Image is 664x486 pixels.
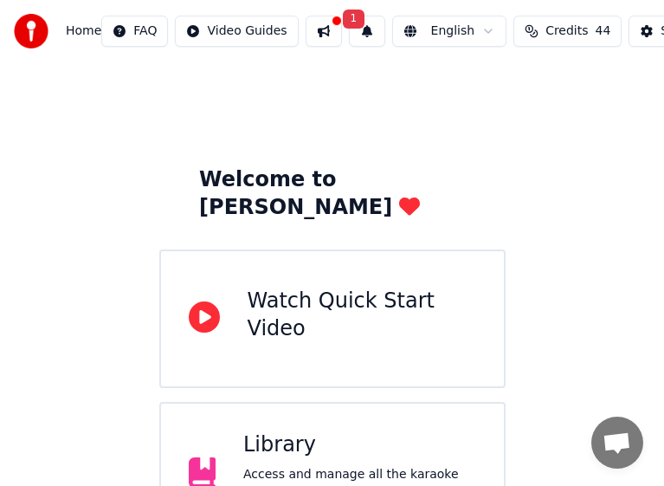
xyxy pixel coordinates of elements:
[596,23,611,40] span: 44
[199,166,465,222] div: Welcome to [PERSON_NAME]
[66,23,101,40] span: Home
[175,16,298,47] button: Video Guides
[248,288,476,343] div: Watch Quick Start Video
[101,16,168,47] button: FAQ
[14,14,48,49] img: youka
[513,16,622,47] button: Credits44
[591,417,643,469] a: 채팅 열기
[343,10,365,29] span: 1
[243,431,476,459] div: Library
[545,23,588,40] span: Credits
[349,16,385,47] button: 1
[66,23,101,40] nav: breadcrumb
